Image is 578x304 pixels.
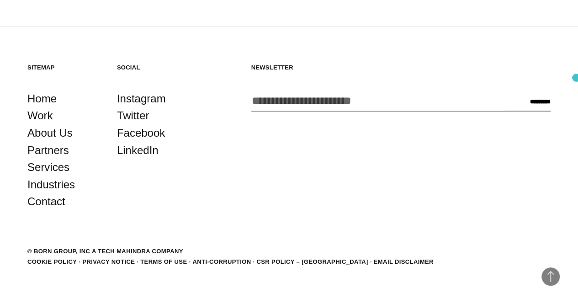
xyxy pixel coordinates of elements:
a: Twitter [117,107,149,124]
a: Instagram [117,90,166,107]
a: Services [27,158,69,176]
a: Email Disclaimer [374,258,434,265]
h5: Sitemap [27,63,103,71]
a: Contact [27,192,65,210]
a: Partners [27,141,69,159]
a: LinkedIn [117,141,159,159]
a: Anti-Corruption [192,258,251,265]
button: Back to Top [541,267,560,286]
h5: Newsletter [251,63,551,71]
a: CSR POLICY – [GEOGRAPHIC_DATA] [256,258,368,265]
div: © BORN GROUP, INC A Tech Mahindra Company [27,246,183,256]
a: Industries [27,176,75,193]
a: Terms of Use [140,258,187,265]
a: Facebook [117,124,165,141]
a: Privacy Notice [82,258,135,265]
a: About Us [27,124,73,141]
a: Work [27,107,53,124]
a: Home [27,90,57,107]
a: Cookie Policy [27,258,77,265]
h5: Social [117,63,193,71]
